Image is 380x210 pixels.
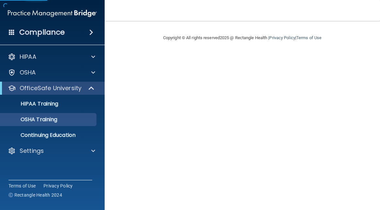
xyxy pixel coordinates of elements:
h4: Compliance [19,28,65,37]
a: OfficeSafe University [8,84,95,92]
a: Privacy Policy [269,35,295,40]
a: HIPAA [8,53,95,61]
p: Settings [20,147,44,155]
a: Settings [8,147,95,155]
img: PMB logo [8,7,97,20]
a: Terms of Use [296,35,321,40]
p: Continuing Education [4,132,94,138]
a: Terms of Use [9,183,36,189]
p: HIPAA Training [4,101,58,107]
p: HIPAA [20,53,36,61]
p: OSHA [20,69,36,76]
a: OSHA [8,69,95,76]
p: OfficeSafe University [20,84,81,92]
div: Copyright © All rights reserved 2025 @ Rectangle Health | | [123,27,362,48]
span: Ⓒ Rectangle Health 2024 [9,192,62,198]
p: OSHA Training [4,116,57,123]
a: Privacy Policy [43,183,73,189]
